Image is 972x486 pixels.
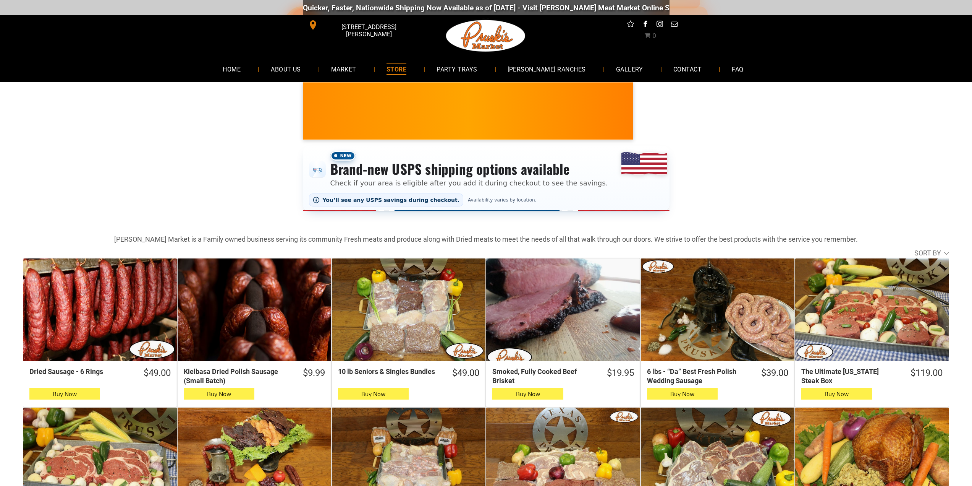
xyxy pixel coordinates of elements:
span: [PERSON_NAME] MARKET [585,116,736,128]
img: Pruski-s+Market+HQ+Logo2-1920w.png [445,15,527,57]
a: [PERSON_NAME] RANCHES [496,59,597,79]
a: MARKET [320,59,368,79]
a: PARTY TRAYS [425,59,488,79]
a: The Ultimate Texas Steak Box [795,258,949,361]
strong: [PERSON_NAME] Market is a Family owned business serving its community Fresh meats and produce alo... [114,235,858,243]
a: HOME [211,59,252,79]
a: $119.00The Ultimate [US_STATE] Steak Box [795,367,949,385]
a: GALLERY [605,59,655,79]
div: Dried Sausage - 6 Rings [29,367,129,376]
a: Kielbasa Dried Polish Sausage (Small Batch) [178,258,331,361]
a: [STREET_ADDRESS][PERSON_NAME] [303,19,420,31]
div: $39.00 [761,367,788,379]
a: Smoked, Fully Cooked Beef Brisket [486,258,640,361]
span: STORE [387,63,406,75]
div: $19.95 [607,367,634,379]
a: $49.0010 lb Seniors & Singles Bundles [332,367,485,379]
a: facebook [640,19,650,31]
button: Buy Now [492,388,563,400]
div: 10 lb Seniors & Singles Bundles [338,367,438,376]
span: Buy Now [53,390,77,398]
a: Dried Sausage - 6 Rings [23,258,177,361]
a: instagram [655,19,665,31]
button: Buy Now [338,388,409,400]
div: $9.99 [303,367,325,379]
button: Buy Now [801,388,872,400]
span: You’ll see any USPS savings during checkout. [323,197,460,203]
div: Smoked, Fully Cooked Beef Brisket [492,367,592,385]
a: STORE [375,59,418,79]
a: ABOUT US [259,59,312,79]
p: Check if your area is eligible after you add it during checkout to see the savings. [330,178,608,188]
a: $9.99Kielbasa Dried Polish Sausage (Small Batch) [178,367,331,385]
a: $39.006 lbs - “Da” Best Fresh Polish Wedding Sausage [641,367,794,385]
a: 10 lb Seniors &amp; Singles Bundles [332,258,485,361]
span: New [330,151,356,161]
span: 0 [652,32,656,39]
span: Availability varies by location. [466,197,538,203]
a: $49.00Dried Sausage - 6 Rings [23,367,177,379]
div: $49.00 [144,367,171,379]
a: Social network [626,19,636,31]
a: email [669,19,679,31]
div: The Ultimate [US_STATE] Steak Box [801,367,896,385]
div: Kielbasa Dried Polish Sausage (Small Batch) [184,367,289,385]
div: $119.00 [911,367,943,379]
span: Buy Now [207,390,231,398]
a: FAQ [720,59,755,79]
div: Quicker, Faster, Nationwide Shipping Now Available as of [DATE] - Visit [PERSON_NAME] Meat Market... [268,3,731,12]
a: $19.95Smoked, Fully Cooked Beef Brisket [486,367,640,385]
a: [DOMAIN_NAME][URL] [657,3,731,12]
div: $49.00 [452,367,479,379]
div: Shipping options announcement [303,146,670,211]
span: Buy Now [516,390,540,398]
button: Buy Now [29,388,100,400]
button: Buy Now [647,388,718,400]
span: [STREET_ADDRESS][PERSON_NAME] [319,20,418,42]
h3: Brand-new USPS shipping options available [330,161,608,177]
span: Buy Now [361,390,385,398]
button: Buy Now [184,388,254,400]
span: Buy Now [825,390,849,398]
a: CONTACT [662,59,713,79]
span: Buy Now [670,390,694,398]
a: 6 lbs - “Da” Best Fresh Polish Wedding Sausage [641,258,794,361]
div: 6 lbs - “Da” Best Fresh Polish Wedding Sausage [647,367,747,385]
